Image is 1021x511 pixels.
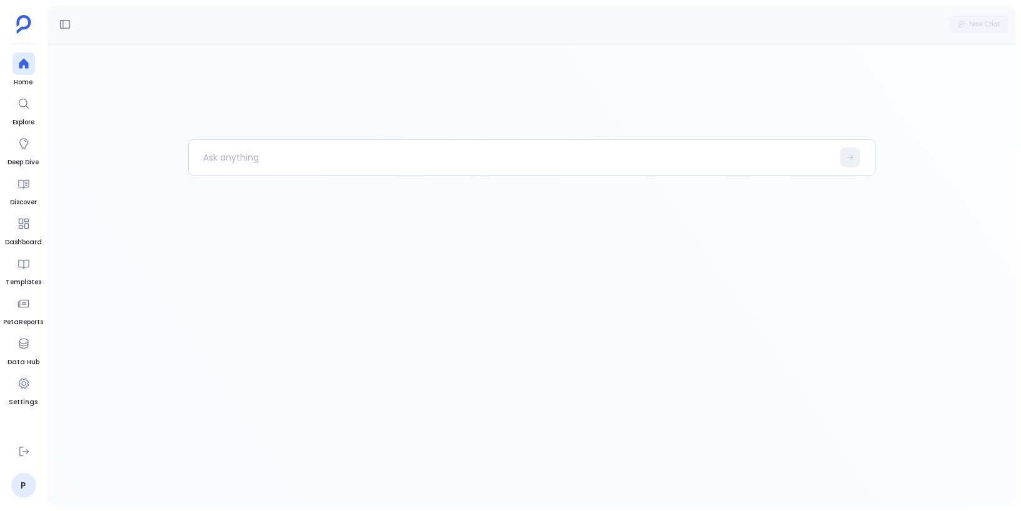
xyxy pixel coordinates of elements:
[13,52,35,87] a: Home
[5,212,42,247] a: Dashboard
[5,237,42,247] span: Dashboard
[13,77,35,87] span: Home
[6,277,41,287] span: Templates
[16,15,31,34] img: petavue logo
[6,252,41,287] a: Templates
[8,357,39,367] span: Data Hub
[8,157,39,167] span: Deep Dive
[9,372,38,407] a: Settings
[10,197,37,207] span: Discover
[4,317,44,327] span: PetaReports
[13,117,35,127] span: Explore
[4,292,44,327] a: PetaReports
[11,473,36,498] a: P
[10,172,37,207] a: Discover
[9,397,38,407] span: Settings
[8,332,39,367] a: Data Hub
[13,92,35,127] a: Explore
[8,132,39,167] a: Deep Dive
